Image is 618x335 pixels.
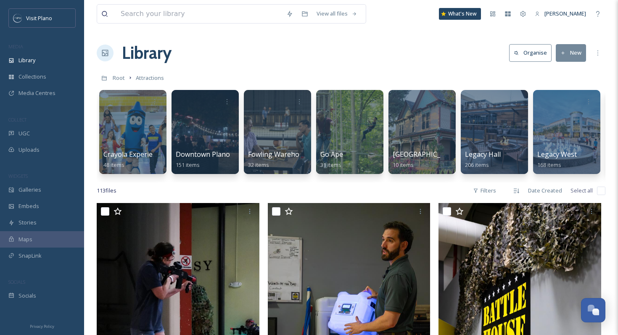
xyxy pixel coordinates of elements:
span: Fowling Warehouse [248,150,311,159]
span: 48 items [103,161,124,169]
span: Select all [570,187,593,195]
span: [GEOGRAPHIC_DATA] [393,150,460,159]
button: Organise [509,44,552,61]
span: Embeds [18,202,39,210]
a: [GEOGRAPHIC_DATA]10 items [393,150,460,169]
button: New [556,44,586,61]
span: MEDIA [8,43,23,50]
a: Root [113,73,125,83]
a: Attractions [136,73,164,83]
div: Filters [469,182,500,199]
a: Legacy Hall206 items [465,150,501,169]
a: View all files [312,5,362,22]
span: SOCIALS [8,279,25,285]
span: Root [113,74,125,82]
span: Stories [18,219,37,227]
span: Crayola Experience [103,150,164,159]
span: 10 items [393,161,414,169]
span: UGC [18,129,30,137]
span: Attractions [136,74,164,82]
span: Privacy Policy [30,324,54,329]
input: Search your library [116,5,282,23]
span: Visit Plano [26,14,52,22]
div: Date Created [524,182,566,199]
a: Organise [509,44,556,61]
span: Maps [18,235,32,243]
a: Legacy West168 items [537,150,577,169]
span: Legacy West [537,150,577,159]
span: Collections [18,73,46,81]
span: Socials [18,292,36,300]
span: 113 file s [97,187,116,195]
a: Downtown Plano151 items [176,150,230,169]
img: images.jpeg [13,14,22,22]
span: WIDGETS [8,173,28,179]
a: Privacy Policy [30,321,54,331]
a: What's New [439,8,481,20]
span: Legacy Hall [465,150,501,159]
span: Galleries [18,186,41,194]
span: Media Centres [18,89,55,97]
a: [PERSON_NAME] [531,5,590,22]
span: 151 items [176,161,200,169]
span: SnapLink [18,252,42,260]
span: 31 items [320,161,341,169]
span: 32 items [248,161,269,169]
span: Downtown Plano [176,150,230,159]
span: [PERSON_NAME] [544,10,586,17]
a: Library [122,40,172,66]
a: Crayola Experience48 items [103,150,164,169]
span: Go Ape [320,150,343,159]
span: 168 items [537,161,561,169]
button: Open Chat [581,298,605,322]
a: Go Ape31 items [320,150,343,169]
span: Uploads [18,146,40,154]
span: COLLECT [8,116,26,123]
span: 206 items [465,161,489,169]
a: Fowling Warehouse32 items [248,150,311,169]
span: Library [18,56,35,64]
